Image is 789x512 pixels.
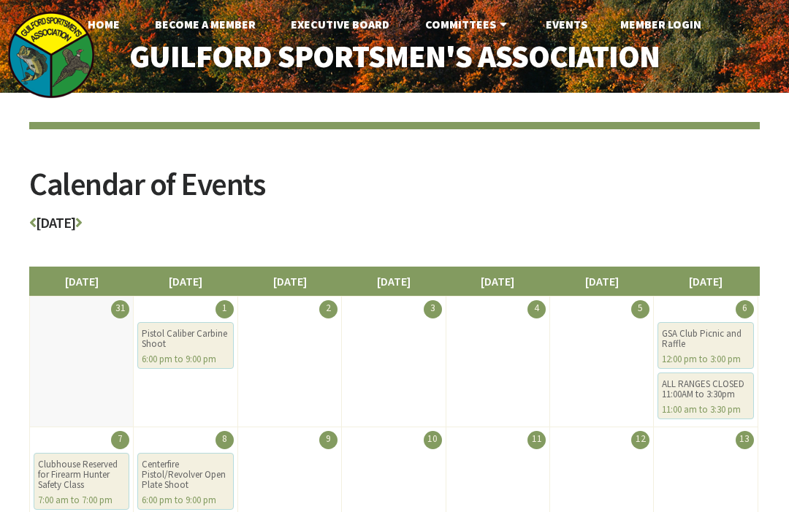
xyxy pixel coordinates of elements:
a: Events [534,9,599,39]
li: [DATE] [446,267,550,296]
div: 6:00 pm to 9:00 pm [142,495,229,505]
div: 12:00 pm to 3:00 pm [662,354,749,364]
a: Become A Member [143,9,267,39]
div: 12 [631,431,649,449]
li: [DATE] [29,267,134,296]
div: 7 [111,431,129,449]
div: 11:00 am to 3:30 pm [662,405,749,415]
img: logo_sm.png [7,11,95,99]
a: Guilford Sportsmen's Association [102,29,687,83]
div: ALL RANGES CLOSED 11:00AM to 3:30pm [662,379,749,400]
h3: [DATE] [29,215,760,237]
h2: Calendar of Events [29,168,760,215]
a: Member Login [609,9,713,39]
div: Centerfire Pistol/Revolver Open Plate Shoot [142,459,229,490]
li: [DATE] [549,267,654,296]
li: [DATE] [653,267,758,296]
div: 9 [319,431,338,449]
li: [DATE] [341,267,446,296]
div: 5 [631,300,649,318]
li: [DATE] [237,267,342,296]
div: Pistol Caliber Carbine Shoot [142,329,229,349]
div: 6:00 pm to 9:00 pm [142,354,229,364]
div: 11 [527,431,546,449]
li: [DATE] [133,267,237,296]
div: 8 [216,431,234,449]
div: 3 [424,300,442,318]
a: Committees [413,9,522,39]
a: Executive Board [279,9,401,39]
div: 7:00 am to 7:00 pm [38,495,125,505]
div: Clubhouse Reserved for Firearm Hunter Safety Class [38,459,125,490]
div: 6 [736,300,754,318]
div: 1 [216,300,234,318]
div: 31 [111,300,129,318]
a: Home [76,9,131,39]
div: GSA Club Picnic and Raffle [662,329,749,349]
div: 2 [319,300,338,318]
div: 10 [424,431,442,449]
div: 4 [527,300,546,318]
div: 13 [736,431,754,449]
